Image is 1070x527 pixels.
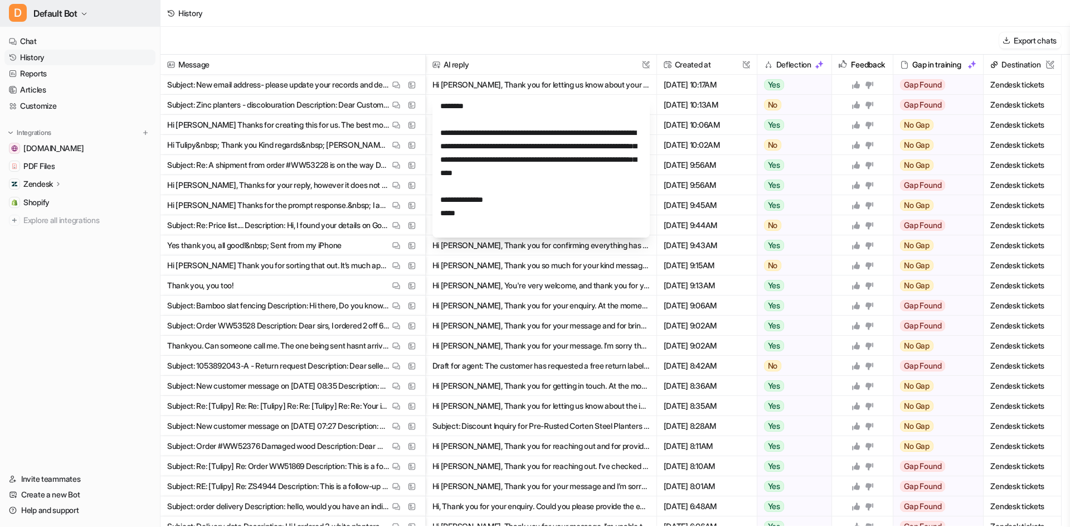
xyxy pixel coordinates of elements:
[757,316,826,336] button: Yes
[4,212,155,228] a: Explore all integrations
[432,235,650,255] button: Hi [PERSON_NAME], Thank you for confirming everything has arrived safely. If you need any further...
[167,356,390,376] p: Subject: 1053892043-A - Return request Description: Dear seller, Please can you organise a free r...
[764,400,784,412] span: Yes
[999,32,1061,49] button: Export chats
[167,75,390,95] p: Subject: New email address- please update your records and delete any previous email addresses De...
[432,376,650,396] button: Hi [PERSON_NAME], Thank you for getting in touch. At the moment, it appears that all sails are sh...
[11,199,18,206] img: Shopify
[662,436,752,456] span: [DATE] 8:11AM
[662,255,752,275] span: [DATE] 9:15AM
[988,296,1057,316] span: Zendesk tickets
[432,436,650,456] button: Hi [PERSON_NAME], Thank you for reaching out and for providing detailed information and photos re...
[988,255,1057,275] span: Zendesk tickets
[988,356,1057,376] span: Zendesk tickets
[900,119,933,130] span: No Gap
[432,296,650,316] button: Hi [PERSON_NAME], Thank you for your enquiry. At the moment, the Premium Bamboo Slat Fencing in 2...
[23,178,53,190] p: Zendesk
[893,376,976,396] button: No Gap
[900,200,933,211] span: No Gap
[662,135,752,155] span: [DATE] 10:02AM
[893,296,976,316] button: Gap Found
[900,300,945,311] span: Gap Found
[167,336,390,356] p: Thankyou. Can someone call me. The one being sent hasnt arrived although DHL have emailed [DATE] ...
[764,119,784,130] span: Yes
[893,316,976,336] button: Gap Found
[988,95,1057,115] span: Zendesk tickets
[432,95,650,115] button: Hi [PERSON_NAME], Thank you for getting in touch and for providing the invoice and photos. I’m ve...
[764,260,782,271] span: No
[4,502,155,518] a: Help and support
[4,158,155,174] a: PDF FilesPDF Files
[662,416,752,436] span: [DATE] 8:28AM
[988,55,1057,75] span: Destination
[432,336,650,356] button: Hi [PERSON_NAME], Thank you for your message. I’m sorry the delivery still hasn’t arrived and for...
[764,380,784,391] span: Yes
[988,215,1057,235] span: Zendesk tickets
[764,280,784,291] span: Yes
[167,155,390,175] p: Subject: Re: A shipment from order #WW53228 is on the way Description: I have not received this o...
[662,115,752,135] span: [DATE] 10:06AM
[900,360,945,371] span: Gap Found
[893,235,976,255] button: No Gap
[893,135,976,155] button: No Gap
[167,235,342,255] p: Yes thank you, all good!&nbsp; Sent from my iPhone
[988,75,1057,95] span: Zendesk tickets
[893,115,976,135] button: No Gap
[662,476,752,496] span: [DATE] 8:01AM
[757,135,826,155] button: No
[4,66,155,81] a: Reports
[900,159,933,171] span: No Gap
[662,396,752,416] span: [DATE] 8:35AM
[757,175,826,195] button: Yes
[757,215,826,235] button: No
[900,340,933,351] span: No Gap
[776,55,811,75] h2: Deflection
[893,175,976,195] button: Gap Found
[167,396,390,416] p: Subject: Re: [Tulipy] Re: Re: [Tulipy] Re: Re: [Tulipy] Re: Re: Your invoice #WW46917 from Woven ...
[11,163,18,170] img: PDF Files
[988,115,1057,135] span: Zendesk tickets
[757,155,826,175] button: Yes
[988,476,1057,496] span: Zendesk tickets
[988,175,1057,195] span: Zendesk tickets
[430,55,652,75] span: AI reply
[432,496,650,516] button: Hi, Thank you for your enquiry. Could you please provide the email address used to place your ord...
[900,420,933,432] span: No Gap
[167,456,390,476] p: Subject: Re: [Tulipy] Re: Order WW51869 Description: This is a follow-up to your previous request...
[9,215,20,226] img: explore all integrations
[662,376,752,396] span: [DATE] 8:36AM
[757,255,826,275] button: No
[432,396,650,416] button: Hi [PERSON_NAME], Thank you for letting us know about the issue with the wrong type of hurdle bei...
[167,296,390,316] p: Subject: Bamboo slat fencing Description: Hi there, Do you know when you'll have this in the 2m h...
[167,135,390,155] p: Hi Tulipy&nbsp; Thank you Kind regards&nbsp; [PERSON_NAME]; Sent from the all-new AOL app for iOS
[432,356,650,376] button: Draft for agent: The customer has requested a free return label or collection for a refund due to...
[893,396,976,416] button: No Gap
[662,215,752,235] span: [DATE] 9:44AM
[900,139,933,151] span: No Gap
[167,115,390,135] p: Hi [PERSON_NAME] Thanks for creating this for us. The best mobile contact is me on [PHONE_NUMBER]...
[757,75,826,95] button: Yes
[764,300,784,311] span: Yes
[764,240,784,251] span: Yes
[432,316,650,336] button: Hi [PERSON_NAME], Thank you for your message and for bringing this to our attention. I'm very sor...
[988,416,1057,436] span: Zendesk tickets
[17,128,51,137] p: Integrations
[764,441,784,452] span: Yes
[4,195,155,210] a: ShopifyShopify
[4,127,55,138] button: Integrations
[662,316,752,336] span: [DATE] 9:02AM
[167,215,390,235] p: Subject: Re: Price list.... Description: Hi, I found your details on Google and I have looked at ...
[662,75,752,95] span: [DATE] 10:17AM
[432,456,650,476] button: Hi [PERSON_NAME], Thank you for reaching out. I’ve checked your order and can confirm your plante...
[900,220,945,231] span: Gap Found
[893,215,976,235] button: Gap Found
[167,416,390,436] p: Subject: New customer message on [DATE] 07:27 Description: You received a new message from your o...
[764,180,784,191] span: Yes
[757,496,826,516] button: Yes
[4,471,155,487] a: Invite teammates
[662,55,752,75] span: Created at
[900,400,933,412] span: No Gap
[757,376,826,396] button: Yes
[851,55,885,75] h2: Feedback
[757,396,826,416] button: Yes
